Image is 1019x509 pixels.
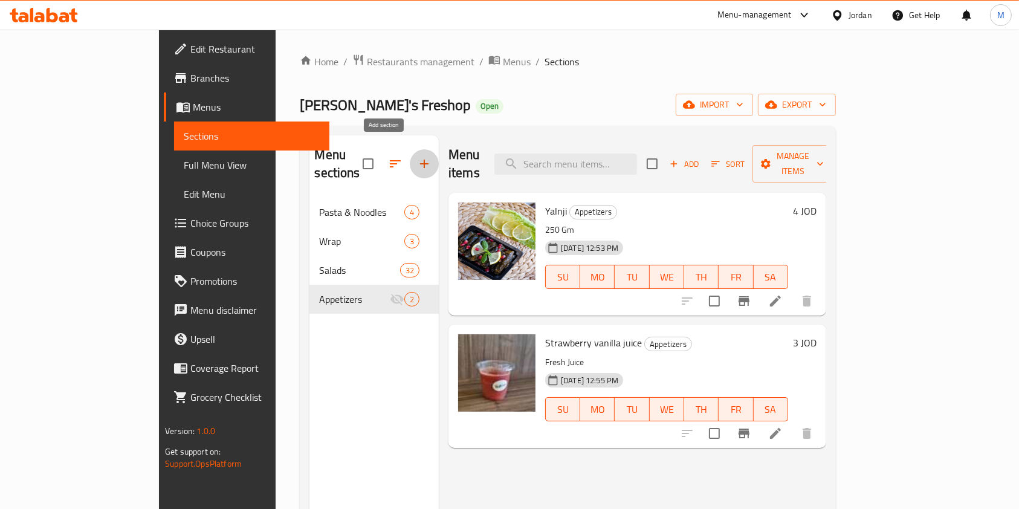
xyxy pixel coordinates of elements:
[580,397,615,421] button: MO
[689,401,714,418] span: TH
[551,268,575,286] span: SU
[792,419,821,448] button: delete
[702,421,727,446] span: Select to update
[665,155,704,173] span: Add item
[704,155,752,173] span: Sort items
[164,209,329,238] a: Choice Groups
[309,285,439,314] div: Appetizers2
[768,294,783,308] a: Edit menu item
[639,151,665,177] span: Select section
[190,274,320,288] span: Promotions
[309,227,439,256] div: Wrap3
[655,268,679,286] span: WE
[165,456,242,472] a: Support.OpsPlatform
[164,238,329,267] a: Coupons
[488,54,531,70] a: Menus
[717,8,792,22] div: Menu-management
[476,99,503,114] div: Open
[793,203,817,219] h6: 4 JOD
[759,268,783,286] span: SA
[309,198,439,227] div: Pasta & Noodles4
[164,383,329,412] a: Grocery Checklist
[685,97,743,112] span: import
[319,205,404,219] span: Pasta & Noodles
[644,337,692,351] div: Appetizers
[190,71,320,85] span: Branches
[997,8,1004,22] span: M
[164,34,329,63] a: Edit Restaurant
[754,397,788,421] button: SA
[190,332,320,346] span: Upsell
[556,375,623,386] span: [DATE] 12:55 PM
[650,265,684,289] button: WE
[190,303,320,317] span: Menu disclaimer
[684,397,719,421] button: TH
[319,234,404,248] span: Wrap
[551,401,575,418] span: SU
[164,92,329,122] a: Menus
[184,158,320,172] span: Full Menu View
[190,216,320,230] span: Choice Groups
[314,146,363,182] h2: Menu sections
[645,337,691,351] span: Appetizers
[164,63,329,92] a: Branches
[758,94,836,116] button: export
[689,268,714,286] span: TH
[569,205,617,219] div: Appetizers
[343,54,348,69] li: /
[197,423,216,439] span: 1.0.0
[165,423,195,439] span: Version:
[545,222,788,238] p: 250 Gm
[367,54,474,69] span: Restaurants management
[476,101,503,111] span: Open
[164,354,329,383] a: Coverage Report
[615,265,649,289] button: TU
[708,155,748,173] button: Sort
[190,42,320,56] span: Edit Restaurant
[405,236,419,247] span: 3
[448,146,480,182] h2: Menu items
[676,94,753,116] button: import
[655,401,679,418] span: WE
[668,157,700,171] span: Add
[545,355,788,370] p: Fresh Juice
[545,397,580,421] button: SU
[556,242,623,254] span: [DATE] 12:53 PM
[401,265,419,276] span: 32
[768,426,783,441] a: Edit menu item
[319,292,389,306] div: Appetizers
[650,397,684,421] button: WE
[404,234,419,248] div: items
[719,397,753,421] button: FR
[309,256,439,285] div: Salads32
[849,8,872,22] div: Jordan
[729,287,759,316] button: Branch-specific-item
[300,54,835,70] nav: breadcrumb
[400,263,419,277] div: items
[684,265,719,289] button: TH
[300,91,471,118] span: [PERSON_NAME]'s Freshop
[762,149,824,179] span: Manage items
[404,292,419,306] div: items
[479,54,484,69] li: /
[793,334,817,351] h6: 3 JOD
[164,267,329,296] a: Promotions
[729,419,759,448] button: Branch-specific-item
[723,268,748,286] span: FR
[319,263,400,277] span: Salads
[665,155,704,173] button: Add
[164,325,329,354] a: Upsell
[193,100,320,114] span: Menus
[165,444,221,459] span: Get support on:
[580,265,615,289] button: MO
[792,287,821,316] button: delete
[190,361,320,375] span: Coverage Report
[503,54,531,69] span: Menus
[309,193,439,319] nav: Menu sections
[615,397,649,421] button: TU
[759,401,783,418] span: SA
[545,334,642,352] span: Strawberry vanilla juice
